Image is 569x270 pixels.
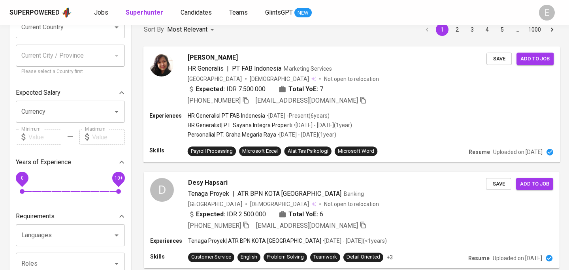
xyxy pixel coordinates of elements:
[188,64,224,72] span: HR Generalis
[181,9,212,16] span: Candidates
[347,253,380,261] div: Detail Oriented
[188,75,242,82] div: [GEOGRAPHIC_DATA]
[256,222,358,229] span: [EMAIL_ADDRESS][DOMAIN_NAME]
[16,212,55,221] p: Requirements
[21,175,23,181] span: 0
[493,254,542,262] p: Uploaded on [DATE]
[284,65,332,71] span: Marketing Services
[324,75,379,82] p: Not open to relocation
[191,253,231,261] div: Customer Service
[188,178,228,187] span: Desy Hapsari
[241,253,257,261] div: English
[92,129,125,145] input: Value
[94,9,108,16] span: Jobs
[188,84,266,94] div: IDR 7.500.000
[265,9,293,16] span: GlintsGPT
[114,175,122,181] span: 10+
[196,210,225,219] b: Expected:
[511,26,524,34] div: …
[188,210,266,219] div: IDR 2.500.000
[16,88,60,97] p: Expected Salary
[149,112,187,120] p: Experiences
[451,23,463,36] button: Go to page 2
[250,200,310,208] span: [DEMOGRAPHIC_DATA]
[21,68,119,76] p: Please select a Country first
[167,25,207,34] p: Most Relevant
[111,22,122,33] button: Open
[232,189,234,199] span: |
[520,54,550,63] span: Add to job
[149,146,187,154] p: Skills
[526,23,543,36] button: Go to page 1000
[386,253,393,261] p: +3
[16,85,125,101] div: Expected Salary
[196,84,225,94] b: Expected:
[61,7,72,19] img: app logo
[150,253,188,261] p: Skills
[288,210,318,219] b: Total YoE:
[111,230,122,241] button: Open
[321,237,387,245] p: • [DATE] - [DATE] ( <1 years )
[313,253,337,261] div: Teamwork
[150,178,174,202] div: D
[167,22,217,37] div: Most Relevant
[229,9,248,16] span: Teams
[126,8,165,18] a: Superhunter
[188,121,292,129] p: HR Generalist | PT. Sayana Integra Properti
[490,54,508,63] span: Save
[320,210,323,219] span: 6
[150,237,188,245] p: Experiences
[344,191,364,197] span: Banking
[276,131,336,139] p: • [DATE] - [DATE] ( 1 year )
[188,112,266,120] p: HR Generalis | PT FAB Indonesia
[126,9,163,16] b: Superhunter
[191,148,233,155] div: Payroll Processing
[469,148,490,156] p: Resume
[144,47,560,162] a: [PERSON_NAME]HR Generalis|PT FAB IndonesiaMarketing Services[GEOGRAPHIC_DATA][DEMOGRAPHIC_DATA] N...
[227,64,229,73] span: |
[436,23,448,36] button: page 1
[288,148,328,155] div: Alat Tes Psikologi
[338,148,374,155] div: Microsoft Word
[320,84,323,94] span: 7
[466,23,479,36] button: Go to page 3
[111,106,122,117] button: Open
[292,121,352,129] p: • [DATE] - [DATE] ( 1 year )
[237,190,341,197] span: ATR BPN KOTA [GEOGRAPHIC_DATA]
[468,254,490,262] p: Resume
[250,75,310,82] span: [DEMOGRAPHIC_DATA]
[516,52,554,65] button: Add to job
[481,23,494,36] button: Go to page 4
[256,96,358,104] span: [EMAIL_ADDRESS][DOMAIN_NAME]
[486,178,511,190] button: Save
[111,258,122,269] button: Open
[16,208,125,224] div: Requirements
[188,190,229,197] span: Tenaga Proyek
[288,84,318,94] b: Total YoE:
[188,237,321,245] p: Tenaga Proyek | ATR BPN KOTA [GEOGRAPHIC_DATA]
[181,8,213,18] a: Candidates
[188,131,277,139] p: Personalia | PT. Graha Megaria Raya
[267,253,304,261] div: Problem Solving
[546,23,558,36] button: Go to next page
[486,52,512,65] button: Save
[493,148,543,156] p: Uploaded on [DATE]
[516,178,553,190] button: Add to job
[188,96,241,104] span: [PHONE_NUMBER]
[28,129,61,145] input: Value
[144,25,164,34] p: Sort By
[324,200,379,208] p: Not open to relocation
[294,9,312,17] span: NEW
[9,8,60,17] div: Superpowered
[149,52,173,76] img: d9c1351b00ce24176b61665329ad2ee2.jpg
[188,200,242,208] div: [GEOGRAPHIC_DATA]
[9,7,72,19] a: Superpoweredapp logo
[520,180,549,189] span: Add to job
[490,180,507,189] span: Save
[16,157,71,167] p: Years of Experience
[265,8,312,18] a: GlintsGPT NEW
[16,154,125,170] div: Years of Experience
[265,112,329,120] p: • [DATE] - Present ( 6 years )
[94,8,110,18] a: Jobs
[242,148,278,155] div: Microsoft Excel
